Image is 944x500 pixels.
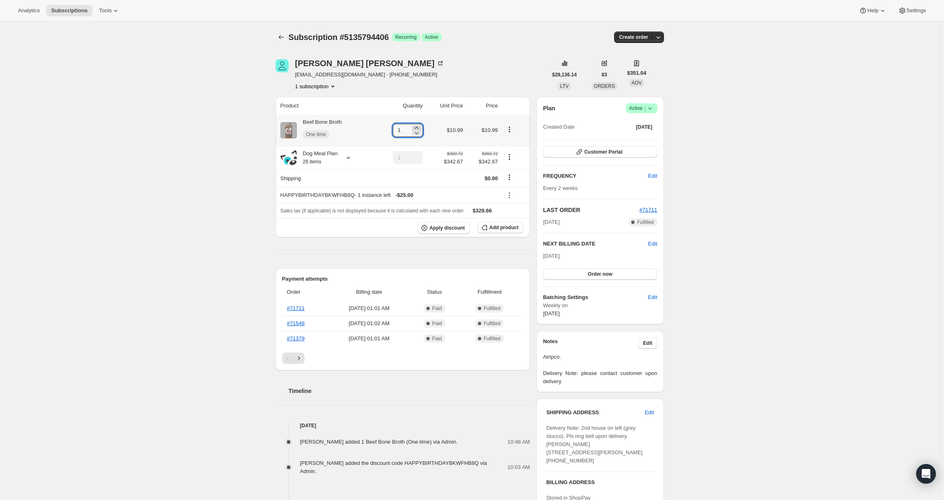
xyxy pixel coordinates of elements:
[637,219,654,225] span: Fulfilled
[276,97,375,115] th: Product
[447,127,463,133] span: $10.99
[543,293,648,301] h6: Batching Settings
[425,34,438,40] span: Active
[503,173,516,182] button: Shipping actions
[99,7,112,14] span: Tools
[482,151,498,156] small: $360.72
[546,425,643,464] span: Delivery Note: 2nd house on left (grey stucco). Pls ring bell upon delivery. [PERSON_NAME] [STREE...
[395,34,417,40] span: Recurring
[543,172,648,180] h2: FREQUENCY
[640,406,659,419] button: Edit
[543,185,578,191] span: Every 2 weeks
[444,158,463,166] span: $342.67
[867,7,878,14] span: Help
[282,275,524,283] h2: Payment attempts
[46,5,92,16] button: Subscriptions
[295,82,337,90] button: Product actions
[643,170,662,183] button: Edit
[276,422,530,430] h4: [DATE]
[643,291,662,304] button: Edit
[543,206,639,214] h2: LAST ORDER
[643,340,653,346] span: Edit
[293,353,305,364] button: Next
[543,310,560,317] span: [DATE]
[297,118,342,143] div: Beef Bone Broth
[18,7,40,14] span: Analytics
[432,320,442,327] span: Paid
[854,5,891,16] button: Help
[614,31,653,43] button: Create order
[295,59,444,67] div: [PERSON_NAME] [PERSON_NAME]
[432,335,442,342] span: Paid
[330,335,408,343] span: [DATE] · 01:01 AM
[484,320,500,327] span: Fulfilled
[547,69,582,80] button: $29,136.14
[447,151,463,156] small: $360.72
[560,83,569,89] span: LTV
[306,131,326,138] span: One time
[280,191,498,199] div: HAPPYBIRTHDAYBKWFHB8Q - 1 instance left
[893,5,931,16] button: Settings
[619,34,648,40] span: Create order
[289,33,389,42] span: Subscription #5135794406
[330,304,408,312] span: [DATE] · 01:01 AM
[629,104,654,112] span: Active
[51,7,87,14] span: Subscriptions
[375,97,425,115] th: Quantity
[627,69,646,77] span: $351.04
[297,150,338,166] div: Dog Meal Plan
[280,122,297,138] img: product img
[594,83,615,89] span: ORDERS
[543,268,657,280] button: Order now
[282,283,328,301] th: Order
[503,125,516,134] button: Product actions
[482,127,498,133] span: $10.99
[300,460,487,474] span: [PERSON_NAME] added the discount code HAPPYBIRTHDAYBKWFHB8Q via Admin.
[507,463,530,471] span: 10:03 AM
[644,105,646,112] span: |
[632,80,642,86] span: AOV
[906,7,926,14] span: Settings
[602,71,607,78] span: 83
[289,387,530,395] h2: Timeline
[461,288,518,296] span: Fulfillment
[648,240,657,248] button: Edit
[280,208,465,214] span: Sales tax (if applicable) is not displayed because it is calculated with each new order.
[543,123,574,131] span: Created Date
[507,438,530,446] span: 10:48 AM
[543,337,638,349] h3: Notes
[276,31,287,43] button: Subscriptions
[468,158,498,166] span: $342.67
[543,301,657,310] span: Weekly on
[287,335,305,342] a: #71379
[546,408,645,417] h3: SHIPPING ADDRESS
[503,152,516,161] button: Product actions
[466,97,500,115] th: Price
[597,69,612,80] button: 83
[276,169,375,187] th: Shipping
[478,222,523,233] button: Add product
[543,104,555,112] h2: Plan
[631,121,657,133] button: [DATE]
[300,439,458,445] span: [PERSON_NAME] added 1 Beef Bone Broth (One-time) via Admin.
[330,288,408,296] span: Billing date
[425,97,466,115] th: Unit Price
[395,191,413,199] span: - $25.00
[916,464,936,484] div: Open Intercom Messenger
[543,218,560,226] span: [DATE]
[287,305,305,311] a: #71711
[429,225,465,231] span: Apply discount
[543,146,657,158] button: Customer Portal
[543,353,657,386] span: Atripco. Delivery Note: please contact customer upon delivery
[543,253,560,259] span: [DATE]
[330,319,408,328] span: [DATE] · 01:02 AM
[638,337,657,349] button: Edit
[543,240,648,248] h2: NEXT BILLING DATE
[648,293,657,301] span: Edit
[473,208,492,214] span: $328.66
[648,172,657,180] span: Edit
[588,271,612,277] span: Order now
[484,305,500,312] span: Fulfilled
[645,408,654,417] span: Edit
[432,305,442,312] span: Paid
